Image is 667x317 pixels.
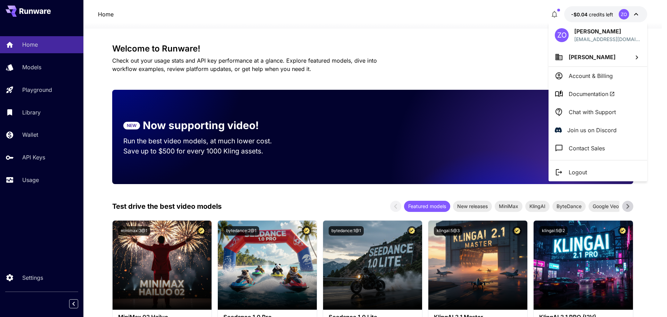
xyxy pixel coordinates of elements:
[569,108,616,116] p: Chat with Support
[569,90,615,98] span: Documentation
[569,144,605,152] p: Contact Sales
[569,72,613,80] p: Account & Billing
[549,48,647,66] button: [PERSON_NAME]
[569,54,616,61] span: [PERSON_NAME]
[555,28,569,42] div: ZO
[574,35,641,43] div: unboxdorigins@gmail.com
[574,35,641,43] p: [EMAIL_ADDRESS][DOMAIN_NAME]
[567,126,617,134] p: Join us on Discord
[569,168,587,176] p: Logout
[574,27,641,35] p: [PERSON_NAME]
